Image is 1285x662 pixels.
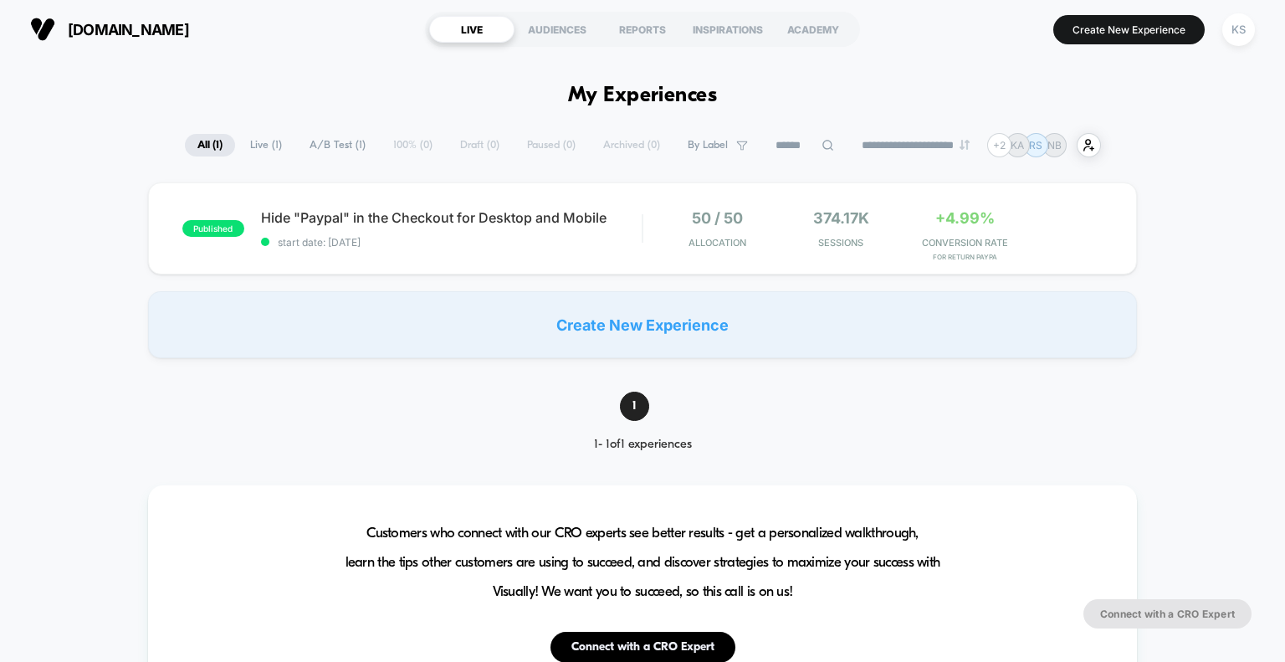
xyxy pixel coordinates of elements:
[68,21,189,38] span: [DOMAIN_NAME]
[1083,599,1252,629] button: Connect with a CRO Expert
[685,16,770,43] div: INSPIRATIONS
[1029,139,1042,151] p: RS
[429,16,515,43] div: LIVE
[907,253,1022,261] span: for Return Paypa
[813,209,869,227] span: 374.17k
[346,519,940,607] span: Customers who connect with our CRO experts see better results - get a personalized walkthrough, l...
[182,220,244,237] span: published
[238,134,294,157] span: Live ( 1 )
[960,140,970,150] img: end
[261,209,642,226] span: Hide "Paypal" in the Checkout for Desktop and Mobile
[987,133,1011,157] div: + 2
[562,438,724,452] div: 1 - 1 of 1 experiences
[770,16,856,43] div: ACADEMY
[25,16,194,43] button: [DOMAIN_NAME]
[600,16,685,43] div: REPORTS
[1053,15,1205,44] button: Create New Experience
[1217,13,1260,47] button: KS
[30,17,55,42] img: Visually logo
[148,291,1138,358] div: Create New Experience
[261,236,642,249] span: start date: [DATE]
[688,139,728,151] span: By Label
[935,209,995,227] span: +4.99%
[1011,139,1024,151] p: KA
[297,134,378,157] span: A/B Test ( 1 )
[692,209,743,227] span: 50 / 50
[515,16,600,43] div: AUDIENCES
[689,237,746,249] span: Allocation
[185,134,235,157] span: All ( 1 )
[1222,13,1255,46] div: KS
[1047,139,1062,151] p: NB
[783,237,898,249] span: Sessions
[620,392,649,421] span: 1
[568,84,718,108] h1: My Experiences
[907,237,1022,249] span: CONVERSION RATE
